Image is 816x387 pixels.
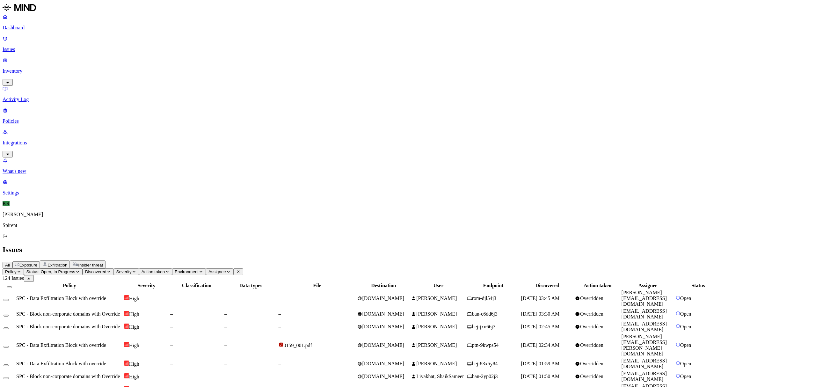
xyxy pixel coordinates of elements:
span: – [170,342,173,348]
span: [DOMAIN_NAME] [362,342,404,348]
div: Policy [16,283,123,288]
span: High [129,324,139,330]
span: – [279,374,281,379]
span: [PERSON_NAME] [416,324,457,329]
span: Open [680,311,691,317]
span: – [224,296,227,301]
img: severity-high.svg [124,311,129,316]
div: Assignee [622,283,674,288]
div: File [279,283,356,288]
p: Activity Log [3,97,813,102]
span: Exfiltration [47,263,67,267]
span: [DATE] 03:45 AM [521,296,559,301]
span: High [129,343,139,348]
span: Insider threat [78,263,103,267]
span: – [224,361,227,366]
span: SPC - Block non-corporate domains with Override [16,324,120,329]
span: – [170,324,173,329]
button: Select row [4,346,9,348]
p: Dashboard [3,25,813,31]
span: KR [3,201,10,206]
span: High [129,361,139,367]
span: [DATE] 02:45 AM [521,324,559,329]
span: Open [680,374,691,379]
img: severity-high.svg [124,295,129,300]
span: Overridden [580,342,603,348]
p: Issues [3,47,813,52]
button: Select row [4,327,9,329]
div: Action taken [575,283,620,288]
span: – [170,374,173,379]
span: [DOMAIN_NAME] [362,374,404,379]
img: status-open.svg [676,374,680,378]
span: SPC - Data Exfiltration Block with override [16,296,106,301]
img: severity-high.svg [124,342,129,347]
img: MIND [3,3,36,13]
span: – [279,311,281,317]
span: High [129,296,139,301]
span: [PERSON_NAME] [416,361,457,366]
span: High [129,374,139,379]
img: status-open.svg [676,311,680,316]
span: Severity [116,269,132,274]
span: – [170,311,173,317]
span: Open [680,361,691,366]
p: What's new [3,168,813,174]
span: [PERSON_NAME] [416,342,457,348]
img: severity-high.svg [124,361,129,366]
span: ban-c6dd6j3 [472,311,498,317]
span: Assignee [208,269,226,274]
img: severity-high.svg [124,324,129,329]
span: – [224,324,227,329]
span: – [224,374,227,379]
span: SPC - Block non-corporate domains with Override [16,311,120,317]
img: status-open.svg [676,361,680,365]
p: Integrations [3,140,813,146]
span: 124 Issues [3,275,24,281]
h2: Issues [3,245,813,254]
span: ptn-9kwps54 [472,342,499,348]
div: Destination [357,283,410,288]
span: Discovered [85,269,106,274]
div: Status [676,283,721,288]
span: – [279,296,281,301]
span: Liyakhat, ShaikSameer [416,374,464,379]
span: SPC - Data Exfiltration Block with override [16,361,106,366]
span: [DATE] 03:30 AM [521,311,559,317]
span: [EMAIL_ADDRESS][DOMAIN_NAME] [622,358,667,369]
span: Open [680,324,691,329]
span: [EMAIL_ADDRESS][DOMAIN_NAME] [622,308,667,319]
span: [DATE] 01:50 AM [521,374,559,379]
span: rom-djl54j3 [472,296,496,301]
img: status-open.svg [676,296,680,300]
span: [DATE] 01:59 AM [521,361,559,366]
div: Classification [170,283,223,288]
span: SPC - Block non-corporate domains with Override [16,374,120,379]
div: Endpoint [467,283,520,288]
span: – [279,361,281,366]
span: Overridden [580,324,603,329]
span: Action taken [142,269,165,274]
p: Policies [3,118,813,124]
span: – [170,361,173,366]
span: Overridden [580,311,603,317]
span: bej-83x5y84 [472,361,498,366]
span: [DOMAIN_NAME] [362,311,404,317]
div: Data types [224,283,277,288]
button: Select row [4,299,9,301]
img: status-open.svg [676,324,680,328]
span: – [170,296,173,301]
button: Select row [4,364,9,366]
span: [PERSON_NAME][EMAIL_ADDRESS][DOMAIN_NAME] [622,290,667,307]
span: [PERSON_NAME][EMAIL_ADDRESS][PERSON_NAME][DOMAIN_NAME] [622,334,667,356]
img: severity-high.svg [124,373,129,378]
div: User [411,283,466,288]
p: Settings [3,190,813,196]
span: Overridden [580,374,603,379]
span: [DATE] 02:34 AM [521,342,559,348]
div: Severity [124,283,169,288]
img: adobe-pdf.svg [279,342,284,347]
span: Open [680,342,691,348]
img: status-open.svg [676,342,680,347]
span: [DOMAIN_NAME] [362,324,404,329]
